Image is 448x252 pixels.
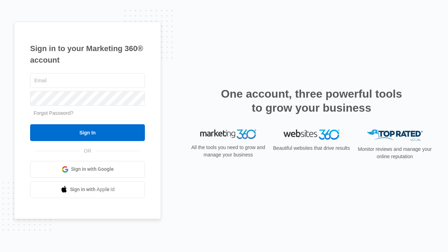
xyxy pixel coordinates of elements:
[30,73,145,88] input: Email
[189,144,267,159] p: All the tools you need to grow and manage your business
[30,124,145,141] input: Sign In
[30,43,145,66] h1: Sign in to your Marketing 360® account
[272,145,351,152] p: Beautiful websites that drive results
[70,186,115,193] span: Sign in with Apple Id
[356,146,434,160] p: Monitor reviews and manage your online reputation
[283,129,339,140] img: Websites 360
[367,129,423,141] img: Top Rated Local
[219,87,404,115] h2: One account, three powerful tools to grow your business
[30,181,145,198] a: Sign in with Apple Id
[34,110,73,116] a: Forgot Password?
[79,147,96,155] span: OR
[30,161,145,178] a: Sign in with Google
[71,166,114,173] span: Sign in with Google
[200,129,256,139] img: Marketing 360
